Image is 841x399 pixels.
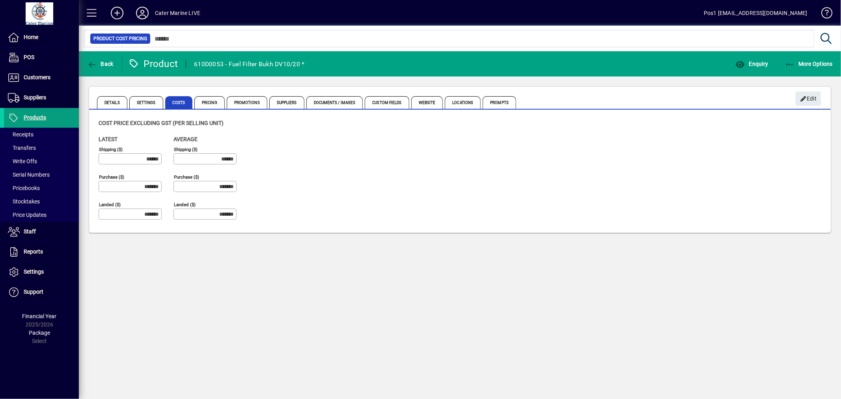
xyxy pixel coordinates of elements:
[87,61,114,67] span: Back
[129,96,163,109] span: Settings
[194,96,225,109] span: Pricing
[22,313,57,319] span: Financial Year
[97,96,127,109] span: Details
[24,228,36,235] span: Staff
[445,96,481,109] span: Locations
[800,92,817,105] span: Edit
[483,96,516,109] span: Prompts
[155,7,200,19] div: Cater Marine LIVE
[227,96,267,109] span: Promotions
[174,202,196,207] mat-label: Landed ($)
[4,168,79,181] a: Serial Numbers
[796,91,821,106] button: Edit
[783,57,835,71] button: More Options
[8,185,40,191] span: Pricebooks
[4,88,79,108] a: Suppliers
[93,35,147,43] span: Product Cost Pricing
[24,34,38,40] span: Home
[85,57,116,71] button: Back
[99,147,123,152] mat-label: Shipping ($)
[815,2,831,27] a: Knowledge Base
[4,28,79,47] a: Home
[8,145,36,151] span: Transfers
[4,208,79,222] a: Price Updates
[99,174,124,180] mat-label: Purchase ($)
[174,174,199,180] mat-label: Purchase ($)
[99,120,224,126] span: Cost price excluding GST (per selling unit)
[411,96,443,109] span: Website
[8,212,47,218] span: Price Updates
[4,128,79,141] a: Receipts
[24,114,46,121] span: Products
[4,141,79,155] a: Transfers
[4,282,79,302] a: Support
[704,7,807,19] div: Pos1 [EMAIL_ADDRESS][DOMAIN_NAME]
[4,48,79,67] a: POS
[4,155,79,168] a: Write Offs
[128,58,178,70] div: Product
[4,222,79,242] a: Staff
[8,198,40,205] span: Stocktakes
[8,172,50,178] span: Serial Numbers
[365,96,409,109] span: Custom Fields
[24,268,44,275] span: Settings
[4,195,79,208] a: Stocktakes
[733,57,770,71] button: Enquiry
[99,202,121,207] mat-label: Landed ($)
[104,6,130,20] button: Add
[173,136,198,142] span: Average
[4,262,79,282] a: Settings
[306,96,363,109] span: Documents / Images
[174,147,198,152] mat-label: Shipping ($)
[4,68,79,88] a: Customers
[165,96,193,109] span: Costs
[4,242,79,262] a: Reports
[130,6,155,20] button: Profile
[99,136,117,142] span: Latest
[24,248,43,255] span: Reports
[24,54,34,60] span: POS
[29,330,50,336] span: Package
[8,131,34,138] span: Receipts
[24,94,46,101] span: Suppliers
[8,158,37,164] span: Write Offs
[269,96,304,109] span: Suppliers
[194,58,304,71] div: 610D0053 - Fuel Filter Bukh DV10/20 *
[24,289,43,295] span: Support
[785,61,833,67] span: More Options
[24,74,50,80] span: Customers
[735,61,768,67] span: Enquiry
[4,181,79,195] a: Pricebooks
[79,57,122,71] app-page-header-button: Back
